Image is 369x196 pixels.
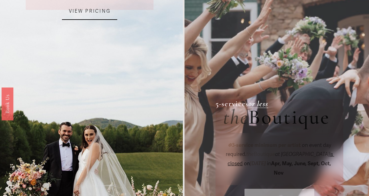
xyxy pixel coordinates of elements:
p: Get ready! [13,15,78,21]
strong: 5-services [215,99,249,108]
em: ✽ [228,142,232,148]
em: [DATE] [250,160,266,167]
strong: 3-service minimum per artist [232,142,301,148]
a: or less [248,99,268,108]
span: Boutique [246,151,275,157]
span: Boutique [248,105,330,129]
a: Book Us [2,87,13,120]
strong: Apr, May, June, Sept, Oct, Nov [271,160,332,176]
p: Plugin is loading... [13,21,78,27]
span: in [266,160,332,176]
img: SEOSpace [43,5,48,10]
em: the [246,151,254,157]
em: at [GEOGRAPHIC_DATA] [275,151,329,157]
em: the [223,105,248,129]
a: Need help? [9,35,20,46]
a: VIEW PRICING [62,3,117,20]
p: on [223,141,336,178]
img: Rough Water SEO [5,29,86,102]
